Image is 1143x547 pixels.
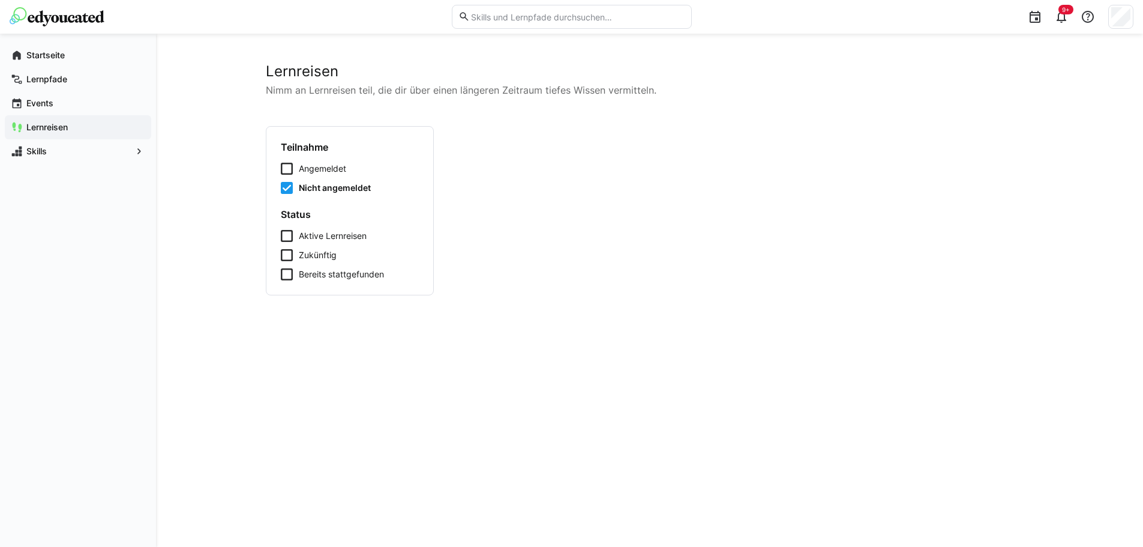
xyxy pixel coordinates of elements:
span: Nicht angemeldet [299,182,371,194]
span: 9+ [1062,6,1070,13]
h4: Status [281,208,419,220]
input: Skills und Lernpfade durchsuchen… [470,11,685,22]
h4: Teilnahme [281,141,419,153]
h2: Lernreisen [266,62,1034,80]
span: Bereits stattgefunden [299,268,384,280]
span: Angemeldet [299,163,346,175]
p: Nimm an Lernreisen teil, die dir über einen längeren Zeitraum tiefes Wissen vermitteln. [266,83,1034,97]
span: Aktive Lernreisen [299,230,367,242]
span: Zukünftig [299,249,337,261]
